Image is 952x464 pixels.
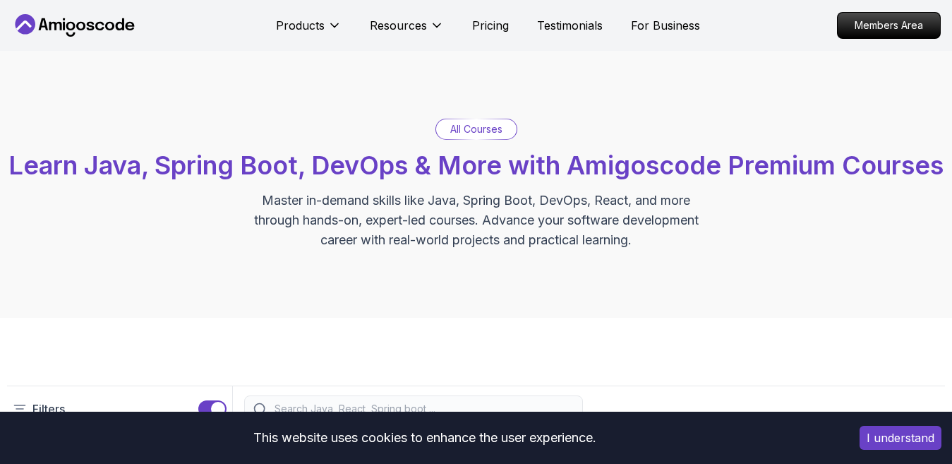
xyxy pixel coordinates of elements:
[276,17,325,34] p: Products
[631,17,700,34] a: For Business
[276,17,342,45] button: Products
[8,150,944,181] span: Learn Java, Spring Boot, DevOps & More with Amigoscode Premium Courses
[450,122,502,136] p: All Courses
[860,426,941,450] button: Accept cookies
[838,13,940,38] p: Members Area
[472,17,509,34] a: Pricing
[537,17,603,34] a: Testimonials
[837,12,941,39] a: Members Area
[32,400,65,417] p: Filters
[11,422,838,453] div: This website uses cookies to enhance the user experience.
[370,17,444,45] button: Resources
[239,191,713,250] p: Master in-demand skills like Java, Spring Boot, DevOps, React, and more through hands-on, expert-...
[370,17,427,34] p: Resources
[272,402,574,416] input: Search Java, React, Spring boot ...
